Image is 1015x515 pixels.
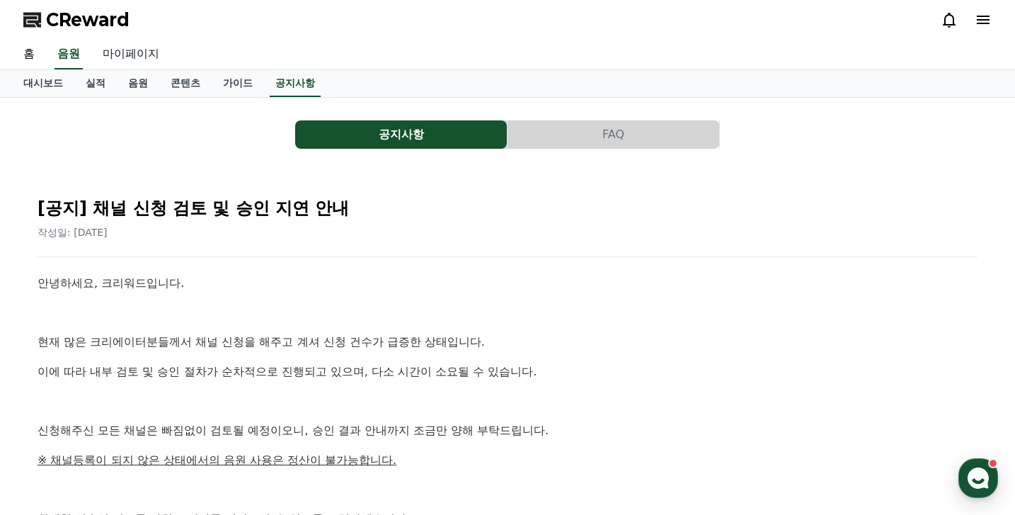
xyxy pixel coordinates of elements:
a: 음원 [117,70,159,97]
span: 작성일: [DATE] [38,227,108,238]
button: 공지사항 [295,120,507,149]
a: FAQ [508,120,720,149]
span: 대화 [130,419,147,431]
a: 대화 [93,397,183,433]
p: 현재 많은 크리에이터분들께서 채널 신청을 해주고 계셔 신청 건수가 급증한 상태입니다. [38,333,977,351]
p: 신청해주신 모든 채널은 빠짐없이 검토될 예정이오니, 승인 결과 안내까지 조금만 양해 부탁드립니다. [38,421,977,440]
span: 설정 [219,419,236,430]
a: 홈 [12,40,46,69]
a: 홈 [4,397,93,433]
a: 실적 [74,70,117,97]
button: FAQ [508,120,719,149]
a: 대시보드 [12,70,74,97]
a: 공지사항 [295,120,508,149]
a: CReward [23,9,130,31]
u: ※ 채널등록이 되지 않은 상태에서의 음원 사용은 정산이 불가능합니다. [38,453,396,467]
p: 안녕하세요, 크리워드입니다. [38,274,977,293]
a: 가이드 [212,70,264,97]
h2: [공지] 채널 신청 검토 및 승인 지연 안내 [38,197,977,220]
a: 콘텐츠 [159,70,212,97]
a: 마이페이지 [91,40,171,69]
a: 음원 [55,40,83,69]
span: CReward [46,9,130,31]
span: 홈 [45,419,53,430]
p: 이에 따라 내부 검토 및 승인 절차가 순차적으로 진행되고 있으며, 다소 시간이 소요될 수 있습니다. [38,363,977,381]
a: 설정 [183,397,272,433]
a: 공지사항 [270,70,321,97]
